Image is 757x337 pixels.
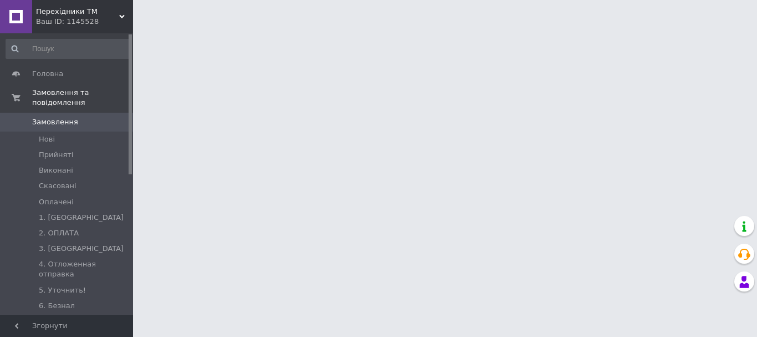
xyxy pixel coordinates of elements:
[39,134,55,144] span: Нові
[36,7,119,17] span: Перехiдники ТМ
[32,117,78,127] span: Замовлення
[32,69,63,79] span: Головна
[39,301,75,311] span: 6. Безнал
[39,228,79,238] span: 2. ОПЛАТА
[39,150,73,160] span: Прийняті
[39,197,74,207] span: Оплачені
[39,213,124,223] span: 1. [GEOGRAPHIC_DATA]
[36,17,133,27] div: Ваш ID: 1145528
[39,285,86,295] span: 5. Уточнить!
[39,165,73,175] span: Виконані
[39,244,124,254] span: 3. [GEOGRAPHIC_DATA]
[39,181,76,191] span: Скасовані
[32,88,133,108] span: Замовлення та повідомлення
[39,259,130,279] span: 4. Отложенная отправка
[6,39,131,59] input: Пошук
